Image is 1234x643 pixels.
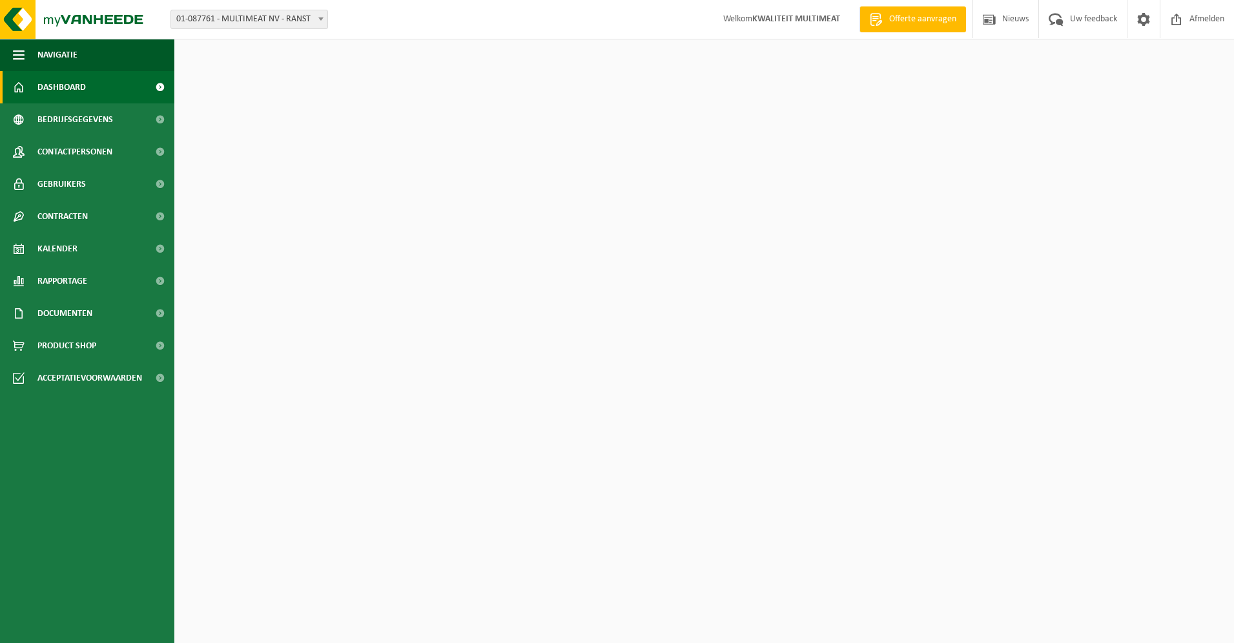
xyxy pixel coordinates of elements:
span: Gebruikers [37,168,86,200]
span: Navigatie [37,39,77,71]
span: Offerte aanvragen [886,13,960,26]
span: Documenten [37,297,92,330]
span: Rapportage [37,265,87,297]
span: Acceptatievoorwaarden [37,362,142,394]
span: Product Shop [37,330,96,362]
span: 01-087761 - MULTIMEAT NV - RANST [171,10,327,28]
strong: KWALITEIT MULTIMEAT [752,14,840,24]
span: Kalender [37,233,77,265]
a: Offerte aanvragen [859,6,966,32]
span: Contactpersonen [37,136,112,168]
span: Dashboard [37,71,86,103]
span: 01-087761 - MULTIMEAT NV - RANST [170,10,328,29]
span: Contracten [37,200,88,233]
span: Bedrijfsgegevens [37,103,113,136]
